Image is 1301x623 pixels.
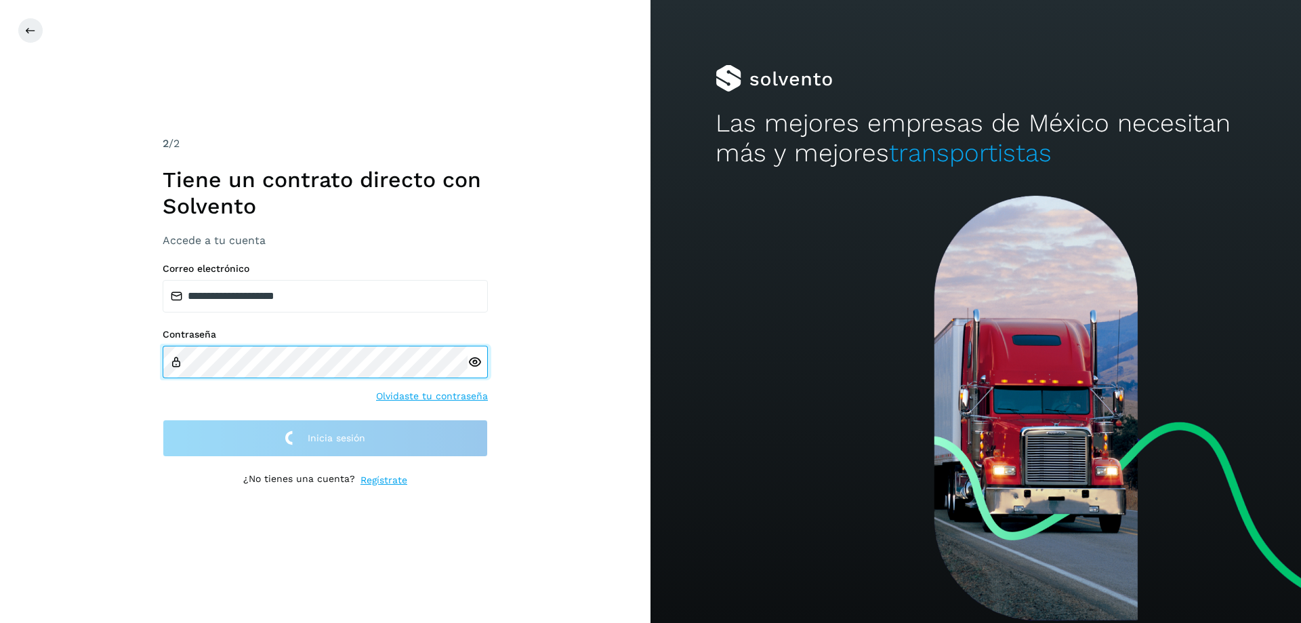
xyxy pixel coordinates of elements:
label: Correo electrónico [163,263,488,275]
h1: Tiene un contrato directo con Solvento [163,167,488,219]
span: transportistas [889,138,1052,167]
span: Inicia sesión [308,433,365,443]
a: Regístrate [360,473,407,487]
button: Inicia sesión [163,420,488,457]
label: Contraseña [163,329,488,340]
span: 2 [163,137,169,150]
div: /2 [163,136,488,152]
p: ¿No tienes una cuenta? [243,473,355,487]
h3: Accede a tu cuenta [163,234,488,247]
a: Olvidaste tu contraseña [376,389,488,403]
h2: Las mejores empresas de México necesitan más y mejores [716,108,1236,169]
